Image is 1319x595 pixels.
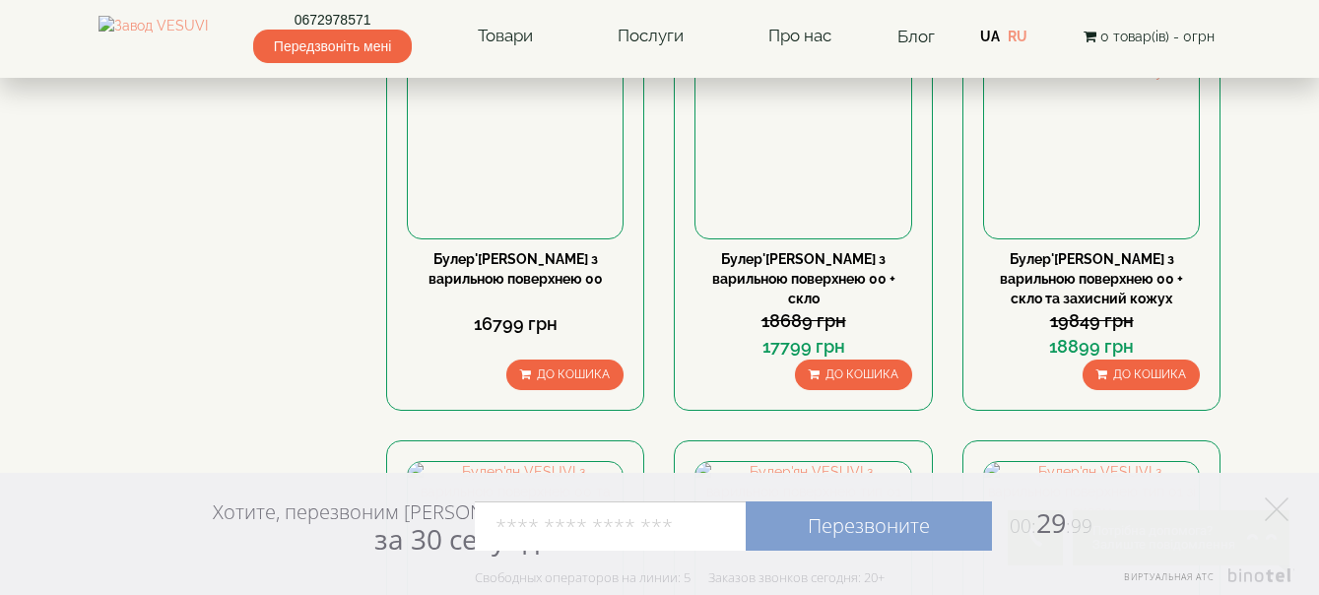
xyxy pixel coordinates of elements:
button: До кошика [1083,360,1200,390]
button: До кошика [506,360,624,390]
a: RU [1008,29,1027,44]
img: Булер'ян CANADA з варильною поверхнею 00 [408,23,623,237]
a: 0672978571 [253,10,412,30]
div: 19849 грн [983,308,1200,334]
a: Блог [897,27,935,46]
span: До кошика [1113,367,1186,381]
button: До кошика [795,360,912,390]
img: Булер'ян CANADA з варильною поверхнею 00 + скло та захисний кожух [984,23,1199,237]
span: :99 [1066,513,1092,539]
img: Булер'ян CANADA з варильною поверхнею 00 + скло [695,23,910,237]
div: 18899 грн [983,334,1200,360]
a: UA [980,29,1000,44]
div: Свободных операторов на линии: 5 Заказов звонков сегодня: 20+ [475,569,885,585]
a: Перезвоните [746,501,992,551]
div: 16799 грн [407,311,624,337]
div: 18689 грн [694,308,911,334]
a: Послуги [598,14,703,59]
span: Передзвоніть мені [253,30,412,63]
div: 17799 грн [694,334,911,360]
span: До кошика [537,367,610,381]
button: 0 товар(ів) - 0грн [1078,26,1220,47]
span: 00: [1010,513,1036,539]
span: До кошика [825,367,898,381]
a: Виртуальная АТС [1112,568,1294,595]
span: Виртуальная АТС [1124,570,1215,583]
div: Хотите, перезвоним [PERSON_NAME] [213,499,551,555]
a: Булер'[PERSON_NAME] з варильною поверхнею 00 + скло та захисний кожух [1000,251,1183,306]
img: Завод VESUVI [99,16,208,57]
a: Про нас [749,14,851,59]
span: 0 товар(ів) - 0грн [1100,29,1215,44]
span: за 30 секунд? [374,520,551,558]
span: 29 [992,504,1092,541]
a: Товари [458,14,553,59]
a: Булер'[PERSON_NAME] з варильною поверхнею 00 [429,251,603,287]
a: Булер'[PERSON_NAME] з варильною поверхнею 00 + скло [712,251,895,306]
